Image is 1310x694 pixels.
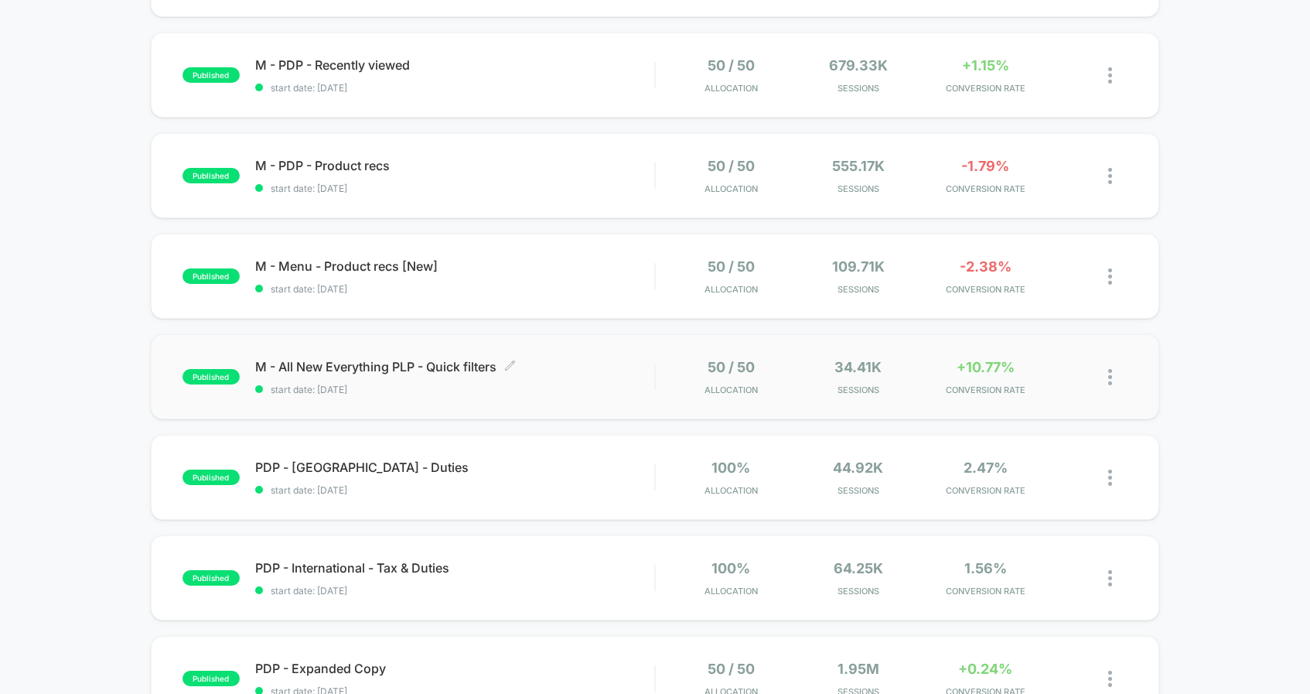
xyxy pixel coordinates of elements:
span: published [183,369,240,385]
span: 1.95M [838,661,879,677]
span: 555.17k [832,158,885,174]
span: 1.56% [964,560,1007,576]
img: close [1108,570,1112,586]
span: CONVERSION RATE [926,485,1046,496]
span: 50 / 50 [708,661,755,677]
img: close [1108,470,1112,486]
span: M - All New Everything PLP - Quick filters [255,359,654,374]
span: M - PDP - Recently viewed [255,57,654,73]
span: M - Menu - Product recs [New] [255,258,654,274]
span: Allocation [704,183,758,194]
span: Allocation [704,586,758,597]
img: close [1108,369,1112,385]
img: close [1108,67,1112,84]
img: close [1108,671,1112,687]
span: M - PDP - Product recs [255,158,654,173]
span: CONVERSION RATE [926,385,1046,395]
span: 34.41k [834,359,882,375]
span: published [183,671,240,686]
span: 100% [711,460,750,476]
span: PDP - International - Tax & Duties [255,560,654,576]
span: Allocation [704,485,758,496]
span: +0.24% [958,661,1012,677]
span: start date: [DATE] [255,484,654,496]
span: 50 / 50 [708,57,755,74]
span: Sessions [798,183,918,194]
span: published [183,67,240,83]
span: start date: [DATE] [255,183,654,194]
span: 64.25k [834,560,883,576]
span: CONVERSION RATE [926,183,1046,194]
span: PDP - Expanded Copy [255,661,654,676]
span: Sessions [798,586,918,597]
span: start date: [DATE] [255,82,654,94]
span: 2.47% [964,460,1008,476]
span: start date: [DATE] [255,384,654,395]
span: CONVERSION RATE [926,83,1046,94]
span: CONVERSION RATE [926,586,1046,597]
span: Allocation [704,83,758,94]
span: Sessions [798,284,918,295]
span: Sessions [798,485,918,496]
img: close [1108,268,1112,285]
span: 44.92k [833,460,883,476]
span: 679.33k [829,57,888,74]
img: close [1108,168,1112,184]
span: 50 / 50 [708,158,755,174]
span: published [183,570,240,586]
span: -2.38% [960,258,1011,275]
span: Allocation [704,284,758,295]
span: +10.77% [957,359,1015,375]
span: 50 / 50 [708,359,755,375]
span: Allocation [704,385,758,395]
span: PDP - [GEOGRAPHIC_DATA] - Duties [255,460,654,475]
span: start date: [DATE] [255,585,654,597]
span: -1.79% [961,158,1009,174]
span: 50 / 50 [708,258,755,275]
span: published [183,470,240,485]
span: 109.71k [832,258,885,275]
span: start date: [DATE] [255,283,654,295]
span: Sessions [798,385,918,395]
span: published [183,168,240,183]
span: published [183,268,240,284]
span: Sessions [798,83,918,94]
span: 100% [711,560,750,576]
span: +1.15% [962,57,1009,74]
span: CONVERSION RATE [926,284,1046,295]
